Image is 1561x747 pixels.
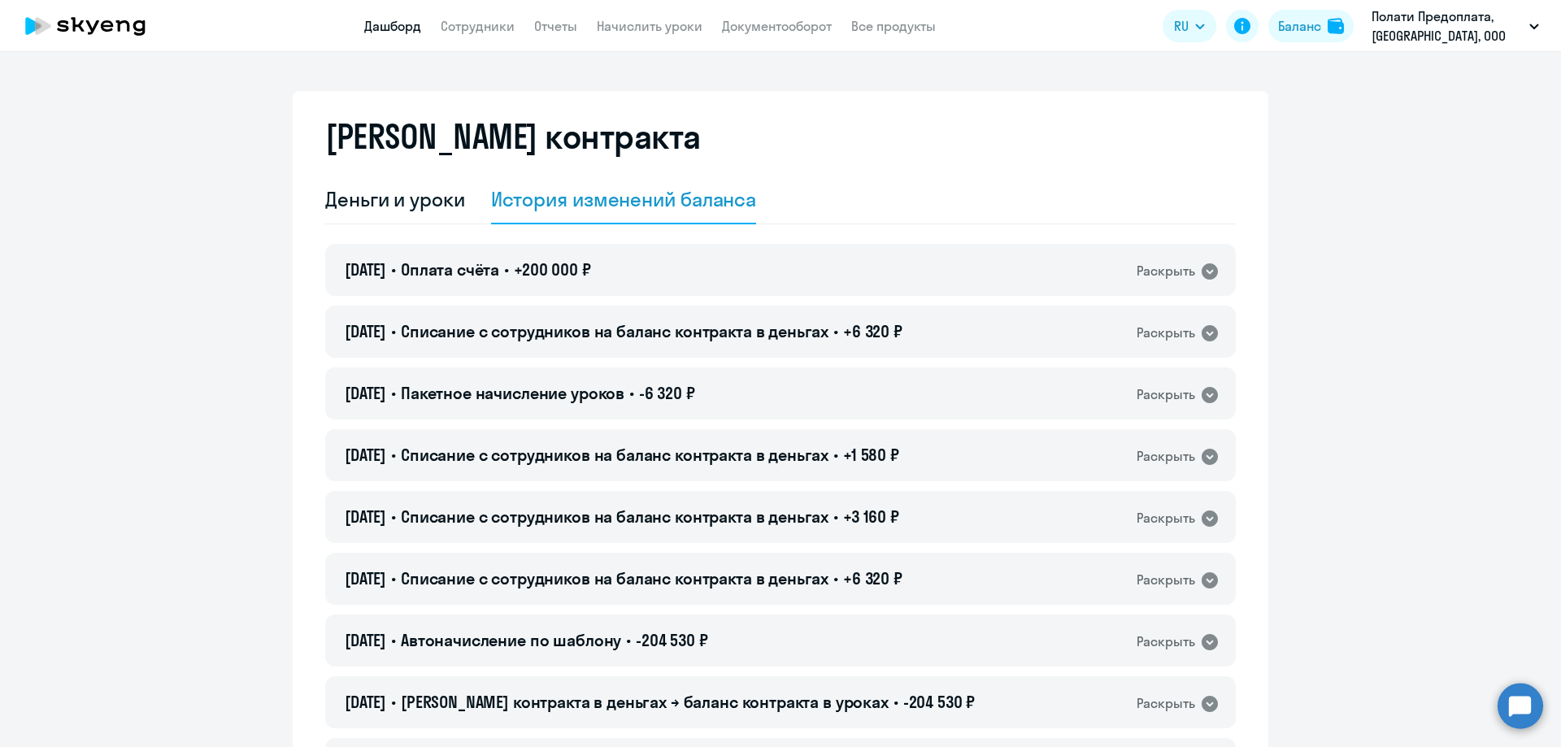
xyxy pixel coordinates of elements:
[514,259,591,280] span: +200 000 ₽
[1137,384,1195,405] div: Раскрыть
[401,321,828,341] span: Списание с сотрудников на баланс контракта в деньгах
[903,692,976,712] span: -204 530 ₽
[1137,323,1195,343] div: Раскрыть
[833,568,838,588] span: •
[1278,16,1321,36] div: Баланс
[391,383,396,403] span: •
[391,692,396,712] span: •
[364,18,421,34] a: Дашборд
[833,506,838,527] span: •
[401,259,499,280] span: Оплата счёта
[504,259,509,280] span: •
[345,445,386,465] span: [DATE]
[441,18,515,34] a: Сотрудники
[1328,18,1344,34] img: balance
[1137,261,1195,281] div: Раскрыть
[325,186,465,212] div: Деньги и уроки
[597,18,702,34] a: Начислить уроки
[1137,570,1195,590] div: Раскрыть
[401,692,889,712] span: [PERSON_NAME] контракта в деньгах → баланс контракта в уроках
[626,630,631,650] span: •
[843,321,902,341] span: +6 320 ₽
[843,506,899,527] span: +3 160 ₽
[345,692,386,712] span: [DATE]
[1372,7,1523,46] p: Полати Предоплата, [GEOGRAPHIC_DATA], ООО
[391,321,396,341] span: •
[1268,10,1354,42] button: Балансbalance
[843,445,899,465] span: +1 580 ₽
[1137,446,1195,467] div: Раскрыть
[391,445,396,465] span: •
[1137,693,1195,714] div: Раскрыть
[391,506,396,527] span: •
[843,568,902,588] span: +6 320 ₽
[894,692,898,712] span: •
[833,445,838,465] span: •
[345,568,386,588] span: [DATE]
[401,568,828,588] span: Списание с сотрудников на баланс контракта в деньгах
[636,630,708,650] span: -204 530 ₽
[401,506,828,527] span: Списание с сотрудников на баланс контракта в деньгах
[833,321,838,341] span: •
[1137,632,1195,652] div: Раскрыть
[629,383,634,403] span: •
[345,321,386,341] span: [DATE]
[391,259,396,280] span: •
[401,383,624,403] span: Пакетное начисление уроков
[491,186,757,212] div: История изменений баланса
[401,445,828,465] span: Списание с сотрудников на баланс контракта в деньгах
[391,630,396,650] span: •
[345,630,386,650] span: [DATE]
[534,18,577,34] a: Отчеты
[391,568,396,588] span: •
[345,259,386,280] span: [DATE]
[639,383,695,403] span: -6 320 ₽
[1163,10,1216,42] button: RU
[345,383,386,403] span: [DATE]
[722,18,832,34] a: Документооборот
[345,506,386,527] span: [DATE]
[325,117,701,156] h2: [PERSON_NAME] контракта
[851,18,936,34] a: Все продукты
[1174,16,1189,36] span: RU
[1363,7,1547,46] button: Полати Предоплата, [GEOGRAPHIC_DATA], ООО
[401,630,621,650] span: Автоначисление по шаблону
[1137,508,1195,528] div: Раскрыть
